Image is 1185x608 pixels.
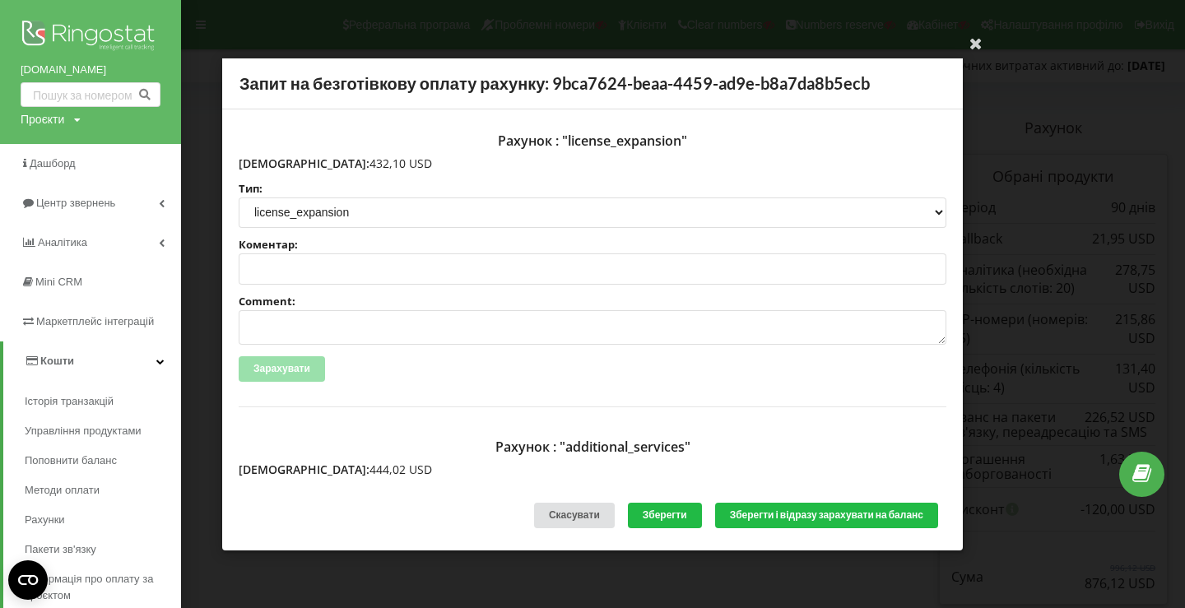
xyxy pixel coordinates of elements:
[239,183,946,193] label: Тип:
[36,315,154,327] span: Маркетплейс інтеграцій
[222,58,963,109] div: Запит на безготівкову оплату рахунку: 9bca7624-beaa-4459-ad9e-b8a7da8b5ecb
[239,125,946,155] div: Рахунок : "license_expansion"
[715,503,938,528] button: Зберегти і відразу зарахувати на баланс
[25,535,181,564] a: Пакети зв'язку
[21,62,160,78] a: [DOMAIN_NAME]
[21,82,160,107] input: Пошук за номером
[21,16,160,58] img: Ringostat logo
[40,355,74,367] span: Кошти
[239,462,369,477] span: [DEMOGRAPHIC_DATA]:
[25,423,142,439] span: Управління продуктами
[21,111,64,128] div: Проєкти
[25,476,181,505] a: Методи оплати
[3,341,181,381] a: Кошти
[25,482,100,499] span: Методи оплати
[36,197,115,209] span: Центр звернень
[25,571,173,604] span: Інформація про оплату за проєктом
[35,276,82,288] span: Mini CRM
[239,239,946,250] label: Коментар:
[239,296,946,307] label: Comment:
[25,505,181,535] a: Рахунки
[25,387,181,416] a: Історія транзакцій
[30,157,76,169] span: Дашборд
[25,416,181,446] a: Управління продуктами
[239,432,946,462] div: Рахунок : "additional_services"
[239,155,369,170] span: [DEMOGRAPHIC_DATA]:
[25,512,65,528] span: Рахунки
[628,503,702,528] button: Зберегти
[239,462,946,478] p: 444,02 USD
[534,503,615,528] div: Скасувати
[25,453,117,469] span: Поповнити баланс
[25,541,96,558] span: Пакети зв'язку
[25,446,181,476] a: Поповнити баланс
[38,236,87,248] span: Аналiтика
[239,155,946,171] p: 432,10 USD
[25,393,114,410] span: Історія транзакцій
[8,560,48,600] button: Open CMP widget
